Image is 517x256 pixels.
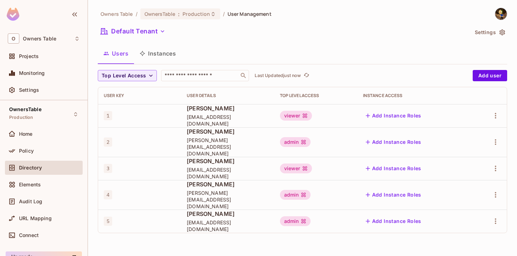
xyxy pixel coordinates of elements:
[104,137,112,147] span: 2
[23,36,56,41] span: Workspace: Owners Table
[363,163,424,174] button: Add Instance Roles
[104,164,112,173] span: 3
[187,180,268,188] span: [PERSON_NAME]
[19,165,42,171] span: Directory
[187,190,268,210] span: [PERSON_NAME][EMAIL_ADDRESS][DOMAIN_NAME]
[363,189,424,200] button: Add Instance Roles
[187,137,268,157] span: [PERSON_NAME][EMAIL_ADDRESS][DOMAIN_NAME]
[302,71,311,80] button: refresh
[104,217,112,226] span: 5
[255,73,301,78] p: Last Updated just now
[187,210,268,218] span: [PERSON_NAME]
[187,93,268,98] div: User Details
[19,199,42,204] span: Audit Log
[472,27,507,38] button: Settings
[187,157,268,165] span: [PERSON_NAME]
[183,11,210,17] span: Production
[280,137,311,147] div: admin
[280,190,311,200] div: admin
[104,93,175,98] div: User Key
[223,11,225,17] li: /
[187,114,268,127] span: [EMAIL_ADDRESS][DOMAIN_NAME]
[19,232,39,238] span: Connect
[280,164,312,173] div: viewer
[98,26,168,37] button: Default Tenant
[187,128,268,135] span: [PERSON_NAME]
[101,11,133,17] span: the active workspace
[98,45,134,62] button: Users
[9,107,42,112] span: OwnersTable
[98,70,157,81] button: Top Level Access
[8,33,19,44] span: O
[19,87,39,93] span: Settings
[7,8,19,21] img: SReyMgAAAABJRU5ErkJggg==
[19,131,33,137] span: Home
[495,8,507,20] img: Suhas Kelkar
[363,136,424,148] button: Add Instance Roles
[145,11,175,17] span: OwnersTable
[363,93,466,98] div: Instance Access
[178,11,180,17] span: :
[187,219,268,232] span: [EMAIL_ADDRESS][DOMAIN_NAME]
[301,71,311,80] span: Click to refresh data
[134,45,181,62] button: Instances
[187,166,268,180] span: [EMAIL_ADDRESS][DOMAIN_NAME]
[104,111,112,120] span: 1
[102,71,146,80] span: Top Level Access
[228,11,272,17] span: User Management
[280,111,312,121] div: viewer
[19,216,52,221] span: URL Mapping
[280,93,352,98] div: Top Level Access
[104,190,112,199] span: 4
[363,216,424,227] button: Add Instance Roles
[19,182,41,187] span: Elements
[363,110,424,121] button: Add Instance Roles
[19,70,45,76] span: Monitoring
[19,53,39,59] span: Projects
[9,115,33,120] span: Production
[280,216,311,226] div: admin
[19,148,34,154] span: Policy
[187,104,268,112] span: [PERSON_NAME]
[304,72,309,79] span: refresh
[136,11,138,17] li: /
[473,70,507,81] button: Add user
